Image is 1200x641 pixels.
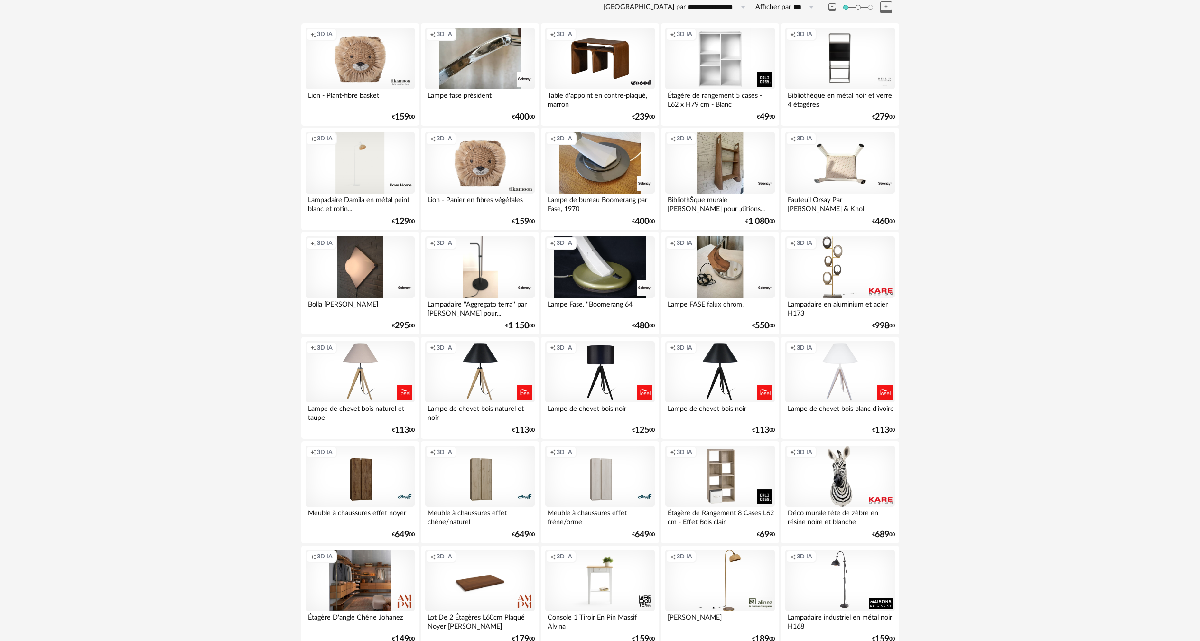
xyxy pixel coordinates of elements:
[395,323,409,329] span: 295
[677,344,692,352] span: 3D IA
[755,427,769,434] span: 113
[515,218,529,225] span: 159
[632,531,655,538] div: € 00
[632,427,655,434] div: € 00
[875,323,889,329] span: 998
[508,323,529,329] span: 1 150
[797,239,812,247] span: 3D IA
[632,114,655,121] div: € 00
[677,30,692,38] span: 3D IA
[785,194,894,213] div: Fauteuil Orsay Par [PERSON_NAME] & Knoll
[437,448,452,456] span: 3D IA
[785,507,894,526] div: Déco murale tête de zèbre en résine noire et blanche
[317,448,333,456] span: 3D IA
[392,218,415,225] div: € 00
[760,531,769,538] span: 69
[665,194,774,213] div: BibliothŠque murale [PERSON_NAME] pour ‚ditions...
[317,553,333,560] span: 3D IA
[557,30,572,38] span: 3D IA
[306,89,415,108] div: Lion - Plant-fibre basket
[550,135,556,142] span: Creation icon
[748,218,769,225] span: 1 080
[545,298,654,317] div: Lampe Fase, ''Boomerang 64
[785,298,894,317] div: Lampadaire en aluminium et acier H173
[301,23,419,126] a: Creation icon 3D IA Lion - Plant-fibre basket €15900
[661,23,779,126] a: Creation icon 3D IA Étagère de rangement 5 cases - L62 x H79 cm - Blanc €4990
[515,427,529,434] span: 113
[310,448,316,456] span: Creation icon
[665,507,774,526] div: Étagère de Rangement 8 Cases L62 cm - Effet Bois clair
[872,427,895,434] div: € 00
[425,194,534,213] div: Lion - Panier en fibres végétales
[395,114,409,121] span: 159
[317,239,333,247] span: 3D IA
[790,135,796,142] span: Creation icon
[317,135,333,142] span: 3D IA
[557,239,572,247] span: 3D IA
[635,114,649,121] span: 239
[421,128,539,230] a: Creation icon 3D IA Lion - Panier en fibres végétales €15900
[797,448,812,456] span: 3D IA
[430,135,436,142] span: Creation icon
[430,448,436,456] span: Creation icon
[306,298,415,317] div: Bolla [PERSON_NAME]
[430,239,436,247] span: Creation icon
[437,30,452,38] span: 3D IA
[430,553,436,560] span: Creation icon
[306,507,415,526] div: Meuble à chaussures effet noyer
[392,323,415,329] div: € 00
[635,531,649,538] span: 649
[425,507,534,526] div: Meuble à chaussures effet chêne/naturel
[515,114,529,121] span: 400
[557,344,572,352] span: 3D IA
[395,218,409,225] span: 129
[670,553,676,560] span: Creation icon
[661,337,779,439] a: Creation icon 3D IA Lampe de chevet bois noir €11300
[306,194,415,213] div: Lampadaire Damila en métal peint blanc et rotin...
[541,337,659,439] a: Creation icon 3D IA Lampe de chevet bois noir €12500
[872,323,895,329] div: € 00
[797,553,812,560] span: 3D IA
[557,553,572,560] span: 3D IA
[512,114,535,121] div: € 00
[550,239,556,247] span: Creation icon
[677,553,692,560] span: 3D IA
[550,448,556,456] span: Creation icon
[872,218,895,225] div: € 00
[515,531,529,538] span: 649
[752,323,775,329] div: € 00
[430,344,436,352] span: Creation icon
[875,218,889,225] span: 460
[310,30,316,38] span: Creation icon
[545,194,654,213] div: Lampe de bureau Boomerang par Fase, 1970
[872,531,895,538] div: € 00
[557,135,572,142] span: 3D IA
[550,30,556,38] span: Creation icon
[301,232,419,334] a: Creation icon 3D IA Bolla [PERSON_NAME] €29500
[505,323,535,329] div: € 00
[310,344,316,352] span: Creation icon
[661,128,779,230] a: Creation icon 3D IA BibliothŠque murale [PERSON_NAME] pour ‚ditions... €1 08000
[785,89,894,108] div: Bibliothèque en métal noir et verre 4 étagères
[781,337,899,439] a: Creation icon 3D IA Lampe de chevet bois blanc d'ivoire €11300
[797,344,812,352] span: 3D IA
[421,337,539,439] a: Creation icon 3D IA Lampe de chevet bois naturel et noir €11300
[670,135,676,142] span: Creation icon
[425,89,534,108] div: Lampe fase président
[760,114,769,121] span: 49
[421,232,539,334] a: Creation icon 3D IA Lampadaire ''Aggregato terra'' par [PERSON_NAME] pour... €1 15000
[301,441,419,544] a: Creation icon 3D IA Meuble à chaussures effet noyer €64900
[755,323,769,329] span: 550
[665,402,774,421] div: Lampe de chevet bois noir
[512,427,535,434] div: € 00
[557,448,572,456] span: 3D IA
[670,344,676,352] span: Creation icon
[781,23,899,126] a: Creation icon 3D IA Bibliothèque en métal noir et verre 4 étagères €27900
[545,611,654,630] div: Console 1 Tiroir En Pin Massif Alvina
[875,427,889,434] span: 113
[392,531,415,538] div: € 00
[755,3,791,12] label: Afficher par
[512,218,535,225] div: € 00
[317,30,333,38] span: 3D IA
[797,135,812,142] span: 3D IA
